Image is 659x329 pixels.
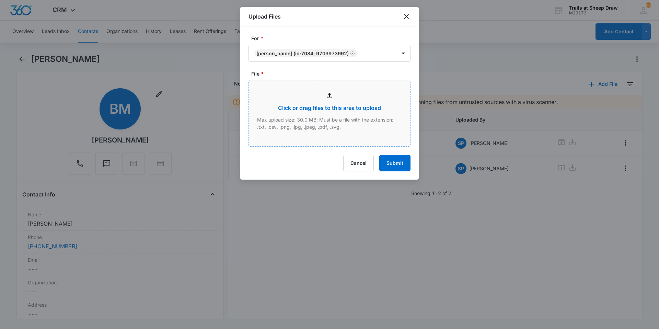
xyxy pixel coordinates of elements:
label: File [251,70,413,77]
h1: Upload Files [248,12,281,21]
button: Cancel [343,155,374,171]
div: Remove Brooks Maldonado (ID:7084; 9703973992) [349,51,355,56]
button: Submit [379,155,411,171]
div: [PERSON_NAME] (ID:7084; 9703973992) [256,50,349,56]
label: For [251,35,413,42]
button: close [402,12,411,21]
